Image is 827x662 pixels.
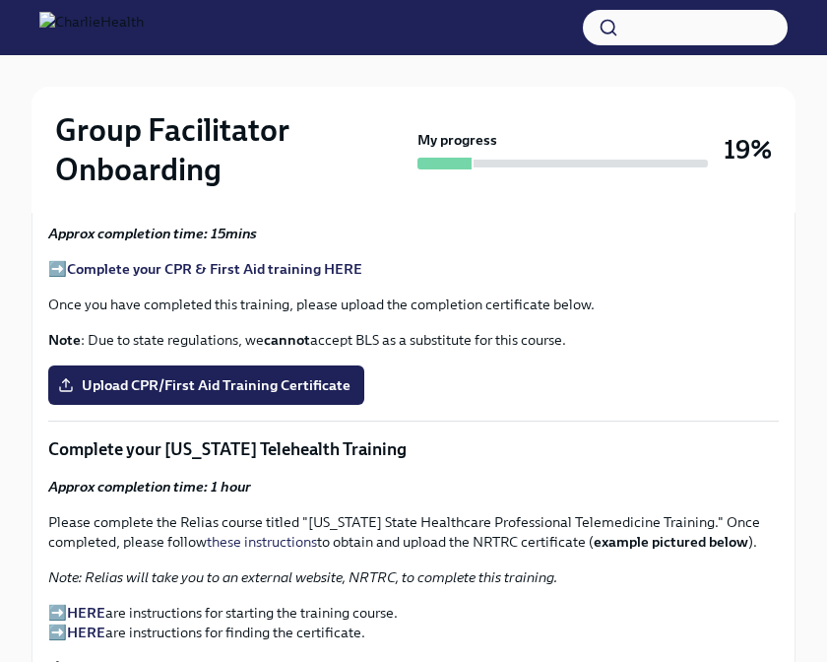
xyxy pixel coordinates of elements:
strong: My progress [417,130,497,150]
p: Please complete the Relias course titled "[US_STATE] State Healthcare Professional Telemedicine T... [48,512,779,552]
p: ➡️ are instructions for starting the training course. ➡️ are instructions for finding the certifi... [48,603,779,642]
strong: Approx completion time: 1 hour [48,478,251,496]
em: Note: Relias will take you to an external website, NRTRC, to complete this training. [48,568,557,586]
h2: Group Facilitator Onboarding [55,110,410,189]
a: Complete your CPR & First Aid training HERE [67,260,362,278]
strong: example pictured below [594,533,748,551]
a: HERE [67,604,105,622]
p: ➡️ [48,259,779,279]
strong: cannot [264,331,310,349]
a: HERE [67,624,105,641]
img: CharlieHealth [39,12,144,43]
p: Once you have completed this training, please upload the completion certificate below. [48,295,779,314]
p: Complete your [US_STATE] Telehealth Training [48,437,779,461]
h3: 19% [724,132,772,167]
p: : Due to state regulations, we accept BLS as a substitute for this course. [48,330,779,350]
span: Upload CPR/First Aid Training Certificate [62,375,350,395]
strong: Note [48,331,81,349]
a: these instructions [207,533,317,551]
label: Upload CPR/First Aid Training Certificate [48,365,364,405]
strong: Approx completion time: 15mins [48,225,257,242]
